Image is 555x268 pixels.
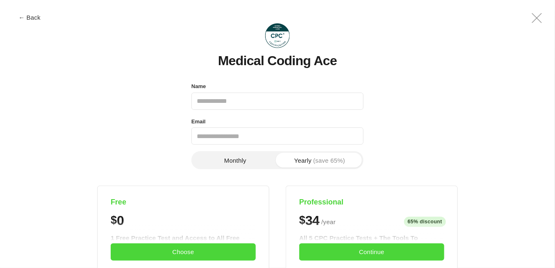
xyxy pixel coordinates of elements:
[18,14,25,20] span: ←
[111,198,256,207] h4: Free
[277,153,362,168] button: Yearly(save 65%)
[193,153,277,168] button: Monthly
[13,14,46,20] button: ← Back
[218,54,337,68] h1: Medical Coding Ace
[191,93,364,110] input: Name
[313,157,345,164] span: (save 65%)
[191,116,206,127] label: Email
[111,214,117,227] span: $
[191,81,206,92] label: Name
[191,127,364,145] input: Email
[299,198,444,207] h4: Professional
[321,217,336,227] span: / year
[117,214,124,227] span: 0
[305,214,319,227] span: 34
[111,243,256,261] button: Choose
[299,214,305,227] span: $
[265,23,290,48] img: Medical Coding Ace
[404,217,446,227] span: 65% discount
[299,243,444,261] button: Continue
